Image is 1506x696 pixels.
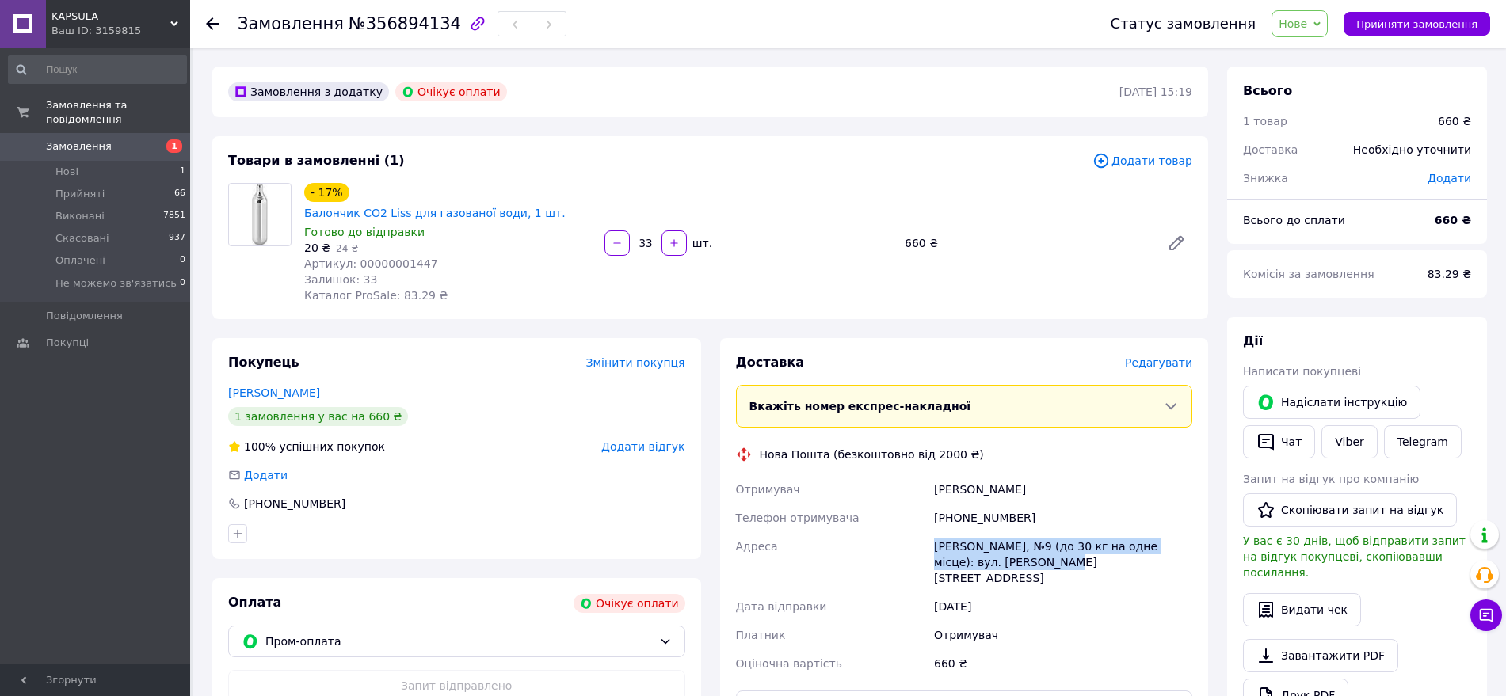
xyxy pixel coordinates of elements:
[736,600,827,613] span: Дата відправки
[931,475,1195,504] div: [PERSON_NAME]
[55,231,109,245] span: Скасовані
[1435,214,1471,226] b: 660 ₴
[931,532,1195,592] div: [PERSON_NAME], №9 (до 30 кг на одне місце): вул. [PERSON_NAME][STREET_ADDRESS]
[1344,12,1490,36] button: Прийняти замовлення
[55,187,105,201] span: Прийняті
[55,209,105,223] span: Виконані
[586,356,685,369] span: Змінити покупця
[265,633,653,650] span: Пром-оплата
[169,231,185,245] span: 937
[601,440,684,453] span: Додати відгук
[1243,365,1361,378] span: Написати покупцеві
[228,82,389,101] div: Замовлення з додатку
[1243,473,1419,485] span: Запит на відгук про компанію
[228,355,299,370] span: Покупець
[749,400,971,413] span: Вкажіть номер експрес-накладної
[1243,333,1263,348] span: Дії
[931,621,1195,649] div: Отримувач
[304,273,377,286] span: Залишок: 33
[51,10,170,24] span: KAPSULA
[574,594,685,613] div: Очікує оплати
[166,139,182,153] span: 1
[46,309,123,323] span: Повідомлення
[1243,425,1315,458] button: Чат
[55,276,177,291] span: Не можемо зв'язатись
[736,355,805,370] span: Доставка
[242,496,347,512] div: [PHONE_NUMBER]
[1470,599,1502,631] button: Чат з покупцем
[1125,356,1192,369] span: Редагувати
[898,232,1154,254] div: 660 ₴
[1092,152,1192,169] span: Додати товар
[1243,386,1420,419] button: Надіслати інструкцію
[238,14,344,33] span: Замовлення
[228,386,320,399] a: [PERSON_NAME]
[180,276,185,291] span: 0
[931,649,1195,678] div: 660 ₴
[180,165,185,179] span: 1
[395,82,507,101] div: Очікує оплати
[304,242,330,254] span: 20 ₴
[1428,172,1471,184] span: Додати
[931,592,1195,621] div: [DATE]
[1243,115,1287,127] span: 1 товар
[46,336,89,350] span: Покупці
[1243,172,1288,184] span: Знижка
[756,447,988,462] div: Нова Пошта (безкоштовно від 2000 ₴)
[1243,214,1345,226] span: Всього до сплати
[1161,227,1192,259] a: Редагувати
[1321,425,1377,458] a: Viber
[736,629,786,641] span: Платник
[1279,17,1307,30] span: Нове
[736,657,842,670] span: Оціночна вартість
[931,504,1195,532] div: [PHONE_NUMBER]
[228,595,281,610] span: Оплата
[304,226,425,238] span: Готово до відправки
[336,243,358,254] span: 24 ₴
[1111,16,1256,32] div: Статус замовлення
[206,16,219,32] div: Повернутися назад
[349,14,461,33] span: №356894134
[736,483,800,496] span: Отримувач
[1243,639,1398,672] a: Завантажити PDF
[1243,268,1374,280] span: Комісія за замовлення
[304,207,566,219] a: Балончик CO2 Liss для газованої води, 1 шт.
[228,153,405,168] span: Товари в замовленні (1)
[1243,143,1298,156] span: Доставка
[736,512,860,524] span: Телефон отримувача
[1243,83,1292,98] span: Всього
[55,253,105,268] span: Оплачені
[1243,534,1466,579] span: У вас є 30 днів, щоб відправити запит на відгук покупцеві, скопіювавши посилання.
[304,289,448,302] span: Каталог ProSale: 83.29 ₴
[228,407,408,426] div: 1 замовлення у вас на 660 ₴
[1344,132,1481,167] div: Необхідно уточнити
[1428,268,1471,280] span: 83.29 ₴
[1119,86,1192,98] time: [DATE] 15:19
[1243,493,1457,527] button: Скопіювати запит на відгук
[244,440,276,453] span: 100%
[304,183,349,202] div: - 17%
[51,24,190,38] div: Ваш ID: 3159815
[1384,425,1462,458] a: Telegram
[252,184,268,245] img: Балончик CO2 Liss для газованої води, 1 шт.
[1438,113,1471,129] div: 660 ₴
[228,439,385,454] div: успішних покупок
[1356,18,1477,30] span: Прийняти замовлення
[46,139,112,154] span: Замовлення
[736,540,778,553] span: Адреса
[46,98,190,127] span: Замовлення та повідомлення
[244,469,288,481] span: Додати
[8,55,187,84] input: Пошук
[180,253,185,268] span: 0
[1243,593,1361,626] button: Видати чек
[304,257,438,270] span: Артикул: 00000001447
[163,209,185,223] span: 7851
[688,235,714,251] div: шт.
[55,165,78,179] span: Нові
[174,187,185,201] span: 66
